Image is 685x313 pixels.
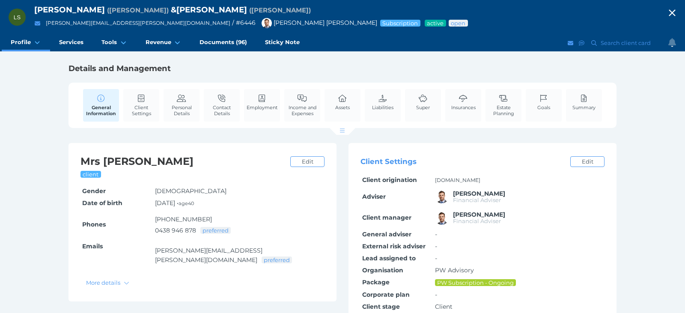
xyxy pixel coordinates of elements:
a: Insurances [449,89,478,115]
span: Financial Adviser [453,218,501,224]
a: Profile [2,34,50,51]
img: Brad Bond [435,190,449,203]
span: Sticky Note [265,39,300,46]
span: More details [82,279,122,286]
span: Insurances [451,104,476,110]
small: age 40 [179,200,194,206]
a: Services [50,34,92,51]
span: Package [362,278,390,286]
span: - [435,291,437,298]
span: / # 6446 [232,19,256,27]
h1: Details and Management [68,63,616,74]
span: preferred [202,227,229,234]
span: Liabilities [372,104,393,110]
span: Documents (96) [200,39,247,46]
a: Liabilities [370,89,396,115]
a: [PERSON_NAME][EMAIL_ADDRESS][PERSON_NAME][DOMAIN_NAME] [155,247,262,264]
span: & [PERSON_NAME] [171,5,247,15]
span: Client manager [362,214,411,221]
span: Preferred name [107,6,169,14]
h2: Mrs [PERSON_NAME] [80,155,286,168]
span: Estate Planning [488,104,519,116]
a: [PHONE_NUMBER] [155,215,212,223]
a: Employment [244,89,280,115]
span: Income and Expenses [286,104,318,116]
span: Gender [82,187,106,195]
a: Edit [570,156,605,167]
span: Edit [578,158,597,165]
span: Services [59,39,83,46]
span: Service package status: Active service agreement in place [426,20,444,27]
span: [DATE] • [155,199,194,207]
span: General Information [85,104,117,116]
a: Estate Planning [485,89,521,121]
span: Subscription [382,20,419,27]
button: Search client card [587,38,655,48]
a: Revenue [137,34,191,51]
span: LS [14,14,21,21]
span: Search client card [599,39,655,46]
img: Brad Bond [262,18,272,28]
span: Personal Details [166,104,197,116]
a: Personal Details [164,89,200,121]
a: Goals [535,89,552,115]
span: Client [435,303,453,310]
span: Brad Bond [453,211,505,218]
a: Contact Details [204,89,240,121]
span: Adviser [362,193,386,200]
span: General adviser [362,230,411,238]
span: Preferred name [249,6,311,14]
span: [PERSON_NAME] [34,5,105,15]
button: Email [32,18,43,29]
span: - [435,230,437,238]
a: 0438 946 878 [155,227,196,234]
span: Emails [82,242,103,250]
span: Advice status: Review not yet booked in [450,20,466,27]
span: [PERSON_NAME] [PERSON_NAME] [257,19,377,27]
span: Summary [572,104,596,110]
span: Date of birth [82,199,122,207]
span: Client Settings [360,158,417,166]
img: Brad Bond [435,211,449,225]
span: Contact Details [206,104,238,116]
span: Organisation [362,266,403,274]
button: Email [566,38,575,48]
td: [DOMAIN_NAME] [433,174,605,186]
span: Goals [537,104,550,110]
span: Client stage [362,303,400,310]
span: Lead assigned to [362,254,416,262]
span: preferred [263,256,291,263]
span: Edit [298,158,317,165]
span: Tools [101,39,117,46]
span: PW Advisory [435,266,474,274]
a: Summary [570,89,598,115]
span: Super [416,104,430,110]
span: - [435,254,437,262]
span: Profile [11,39,31,46]
a: Edit [290,156,325,167]
a: Assets [333,89,352,115]
span: Assets [335,104,350,110]
span: External risk adviser [362,242,426,250]
span: - [435,242,437,250]
span: Financial Adviser [453,197,501,203]
span: PW Subscription - Ongoing [437,279,515,286]
span: Client origination [362,176,417,184]
span: Phones [82,221,106,228]
a: Super [414,89,432,115]
a: Income and Expenses [284,89,320,121]
button: More details [82,277,134,288]
span: Brad Bond [453,190,505,197]
div: Lisa Spicer [9,9,26,26]
span: Corporate plan [362,291,410,298]
span: Client Settings [125,104,157,116]
a: Client Settings [123,89,159,121]
a: Documents (96) [191,34,256,51]
span: client [82,171,99,178]
span: Employment [247,104,277,110]
a: General Information [83,89,119,122]
span: [DEMOGRAPHIC_DATA] [155,187,226,195]
span: Revenue [146,39,171,46]
button: SMS [578,38,586,48]
a: [PERSON_NAME][EMAIL_ADDRESS][PERSON_NAME][DOMAIN_NAME] [46,20,230,26]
